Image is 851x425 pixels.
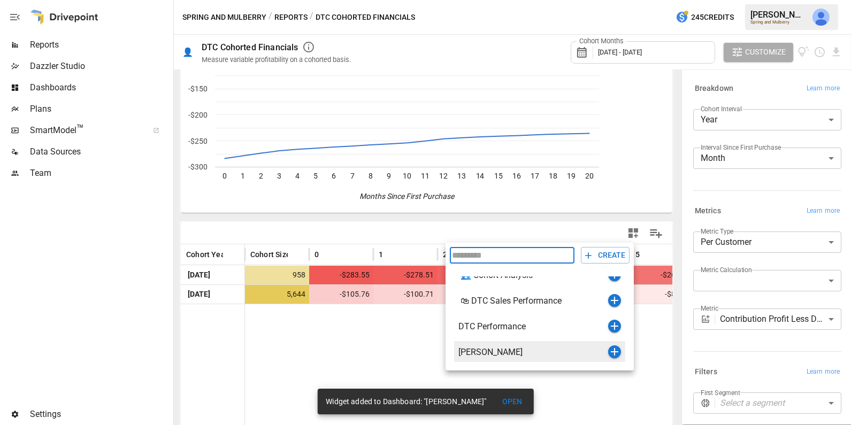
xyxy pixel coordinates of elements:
div: DTC Performance [458,321,608,331]
div: DTC Sales Performance [471,296,608,306]
div: Widget added to Dashboard: "[PERSON_NAME]" [326,392,486,411]
div: [PERSON_NAME] [458,347,608,357]
button: OPEN [495,392,530,412]
button: CREATE [581,247,630,264]
div: 🛍 [458,296,471,306]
